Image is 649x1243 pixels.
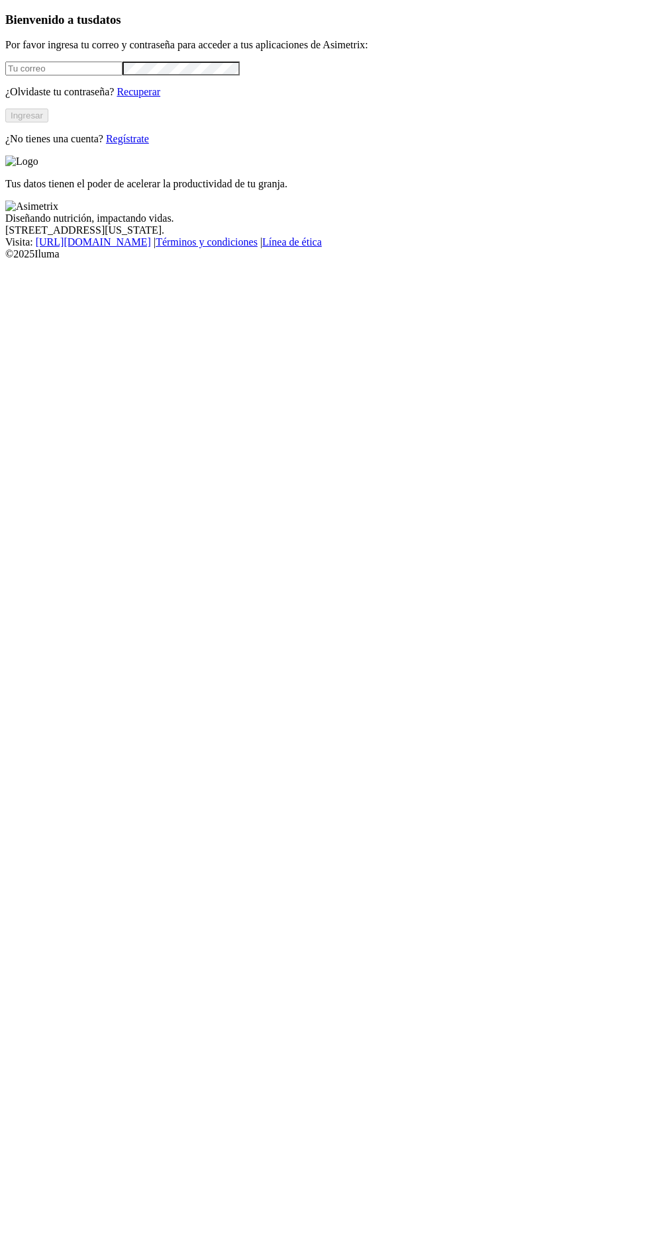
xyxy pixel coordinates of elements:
[93,13,121,26] span: datos
[5,156,38,167] img: Logo
[5,86,644,98] p: ¿Olvidaste tu contraseña?
[262,236,322,248] a: Línea de ética
[5,212,644,224] div: Diseñando nutrición, impactando vidas.
[5,248,644,260] div: © 2025 Iluma
[36,236,151,248] a: [URL][DOMAIN_NAME]
[5,178,644,190] p: Tus datos tienen el poder de acelerar la productividad de tu granja.
[156,236,258,248] a: Términos y condiciones
[5,201,58,212] img: Asimetrix
[5,62,123,75] input: Tu correo
[5,13,644,27] h3: Bienvenido a tus
[5,224,644,236] div: [STREET_ADDRESS][US_STATE].
[106,133,149,144] a: Regístrate
[5,133,644,145] p: ¿No tienes una cuenta?
[5,39,644,51] p: Por favor ingresa tu correo y contraseña para acceder a tus aplicaciones de Asimetrix:
[117,86,160,97] a: Recuperar
[5,236,644,248] div: Visita : | |
[5,109,48,122] button: Ingresar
